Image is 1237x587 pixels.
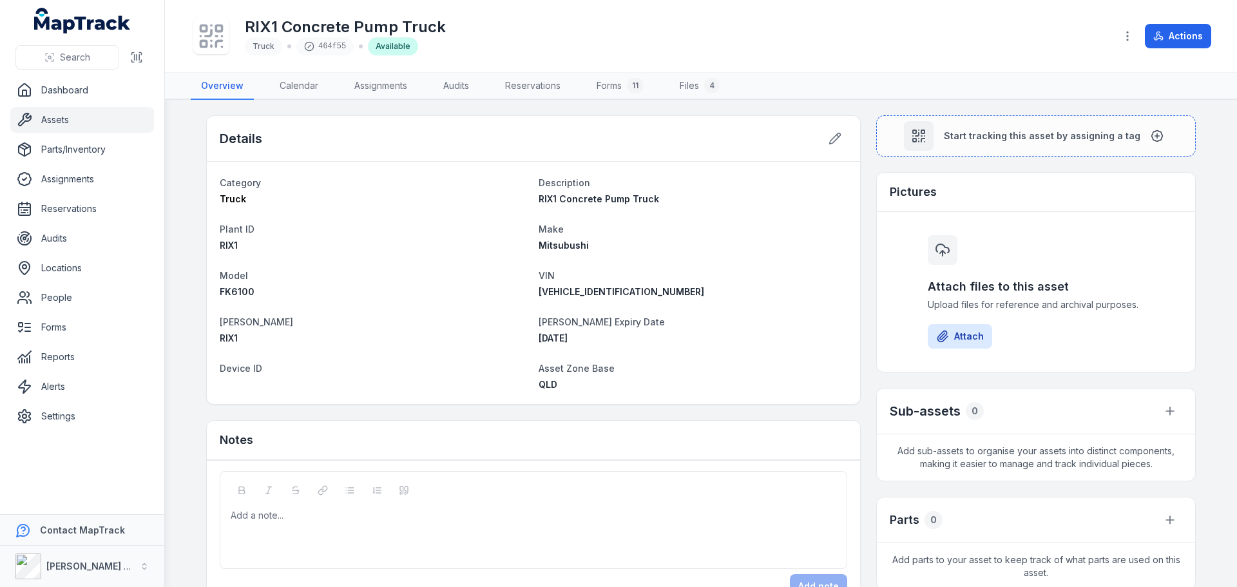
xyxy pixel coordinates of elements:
[220,193,246,204] span: Truck
[928,278,1144,296] h3: Attach files to this asset
[925,511,943,529] div: 0
[539,363,615,374] span: Asset Zone Base
[296,37,354,55] div: 464f55
[586,73,654,100] a: Forms11
[10,196,154,222] a: Reservations
[539,332,568,343] time: 12/4/2025, 10:00:00 AM
[46,561,152,572] strong: [PERSON_NAME] Group
[15,45,119,70] button: Search
[220,316,293,327] span: [PERSON_NAME]
[245,17,446,37] h1: RIX1 Concrete Pump Truck
[220,431,253,449] h3: Notes
[10,226,154,251] a: Audits
[539,316,665,327] span: [PERSON_NAME] Expiry Date
[40,524,125,535] strong: Contact MapTrack
[928,324,992,349] button: Attach
[10,403,154,429] a: Settings
[669,73,730,100] a: Files4
[220,270,248,281] span: Model
[10,314,154,340] a: Forms
[539,224,564,235] span: Make
[1145,24,1211,48] button: Actions
[10,77,154,103] a: Dashboard
[495,73,571,100] a: Reservations
[890,402,961,420] h2: Sub-assets
[539,177,590,188] span: Description
[220,177,261,188] span: Category
[220,363,262,374] span: Device ID
[704,78,720,93] div: 4
[433,73,479,100] a: Audits
[928,298,1144,311] span: Upload files for reference and archival purposes.
[10,255,154,281] a: Locations
[344,73,417,100] a: Assignments
[539,379,557,390] span: QLD
[34,8,131,34] a: MapTrack
[539,193,659,204] span: RIX1 Concrete Pump Truck
[368,37,418,55] div: Available
[220,224,254,235] span: Plant ID
[10,107,154,133] a: Assets
[10,344,154,370] a: Reports
[220,240,238,251] span: RIX1
[60,51,90,64] span: Search
[253,41,274,51] span: Truck
[191,73,254,100] a: Overview
[539,240,589,251] span: Mitsubushi
[539,270,555,281] span: VIN
[877,434,1195,481] span: Add sub-assets to organise your assets into distinct components, making it easier to manage and t...
[539,332,568,343] span: [DATE]
[10,137,154,162] a: Parts/Inventory
[220,130,262,148] h2: Details
[10,374,154,399] a: Alerts
[627,78,644,93] div: 11
[876,115,1196,157] button: Start tracking this asset by assigning a tag
[890,183,937,201] h3: Pictures
[966,402,984,420] div: 0
[539,286,704,297] span: [VEHICLE_IDENTIFICATION_NUMBER]
[10,166,154,192] a: Assignments
[220,332,238,343] span: RIX1
[220,286,254,297] span: FK6100
[10,285,154,311] a: People
[944,130,1140,142] span: Start tracking this asset by assigning a tag
[269,73,329,100] a: Calendar
[890,511,919,529] h3: Parts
